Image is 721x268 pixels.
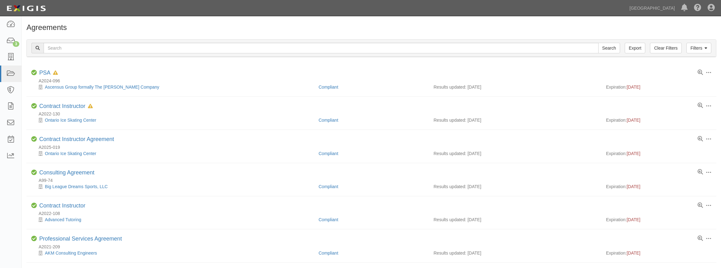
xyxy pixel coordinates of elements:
[698,70,703,76] a: View results summary
[31,150,314,157] div: Ontario Ice Skating Center
[53,71,58,75] i: In Default since 07/22/2025
[627,217,640,222] span: [DATE]
[598,43,620,53] input: Search
[319,184,338,189] a: Compliant
[434,217,597,223] div: Results updated: [DATE]
[694,4,701,12] i: Help Center - Complianz
[31,203,37,208] i: Compliant
[434,117,597,123] div: Results updated: [DATE]
[31,217,314,223] div: Advanced Tutoring
[31,70,37,76] i: Compliant
[39,103,93,110] div: Contract Instructor
[39,103,85,109] a: Contract Instructor
[434,250,597,256] div: Results updated: [DATE]
[45,151,96,156] a: Ontario Ice Skating Center
[13,41,19,47] div: 3
[31,78,716,84] div: A2024-096
[698,169,703,175] a: View results summary
[650,43,681,53] a: Clear Filters
[31,210,716,217] div: A2022-108
[319,251,338,256] a: Compliant
[31,244,716,250] div: A2021-209
[606,150,712,157] div: Expiration:
[39,202,85,209] a: Contract Instructor
[39,136,114,143] div: Contract Instructor Agreement
[45,217,81,222] a: Advanced Tutoring
[31,236,37,241] i: Compliant
[319,217,338,222] a: Compliant
[627,184,640,189] span: [DATE]
[5,3,48,14] img: logo-5460c22ac91f19d4615b14bd174203de0afe785f0fc80cf4dbbc73dc1793850b.png
[686,43,711,53] a: Filters
[606,217,712,223] div: Expiration:
[606,250,712,256] div: Expiration:
[627,151,640,156] span: [DATE]
[31,170,37,175] i: Compliant
[698,203,703,208] a: View results summary
[627,85,640,90] span: [DATE]
[31,117,314,123] div: Ontario Ice Skating Center
[606,183,712,190] div: Expiration:
[319,151,338,156] a: Compliant
[88,104,93,109] i: In Default since 08/07/2025
[627,118,640,123] span: [DATE]
[434,84,597,90] div: Results updated: [DATE]
[698,236,703,241] a: View results summary
[39,202,85,209] div: Contract Instructor
[39,70,58,76] div: PSA
[39,169,94,176] div: Consulting Agreement
[626,2,678,14] a: [GEOGRAPHIC_DATA]
[606,117,712,123] div: Expiration:
[45,184,108,189] a: Big League Dreams Sports, LLC
[31,183,314,190] div: Big League Dreams Sports, LLC
[31,136,37,142] i: Compliant
[31,84,314,90] div: Ascensus Group formally The Howard E. Nyhart Company
[31,177,716,183] div: A99-74
[26,23,716,32] h1: Agreements
[625,43,645,53] a: Export
[31,144,716,150] div: A2025-019
[319,118,338,123] a: Compliant
[319,85,338,90] a: Compliant
[45,85,159,90] a: Ascensus Group formally The [PERSON_NAME] Company
[45,118,96,123] a: Ontario Ice Skating Center
[39,169,94,176] a: Consulting Agreement
[434,183,597,190] div: Results updated: [DATE]
[31,111,716,117] div: A2022-130
[39,70,50,76] a: PSA
[44,43,599,53] input: Search
[434,150,597,157] div: Results updated: [DATE]
[39,136,114,142] a: Contract Instructor Agreement
[698,136,703,142] a: View results summary
[627,251,640,256] span: [DATE]
[39,236,122,242] div: Professional Services Agreement
[39,236,122,242] a: Professional Services Agreement
[606,84,712,90] div: Expiration:
[31,250,314,256] div: AKM Consulting Engineers
[45,251,97,256] a: AKM Consulting Engineers
[31,103,37,109] i: Compliant
[698,103,703,109] a: View results summary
